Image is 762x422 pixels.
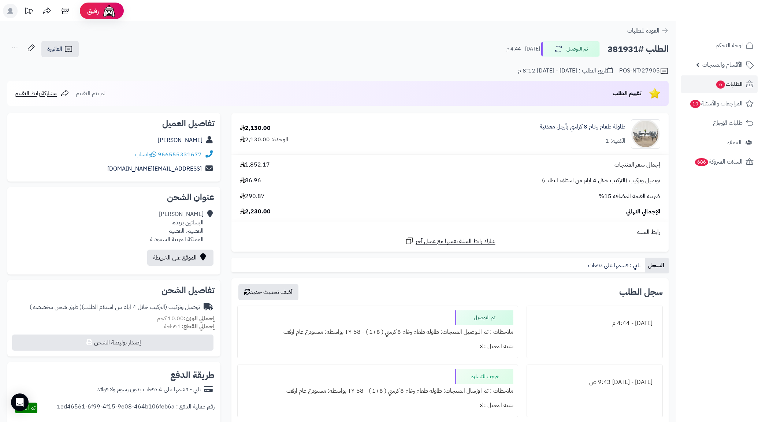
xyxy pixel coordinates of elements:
span: 686 [694,158,709,167]
strong: إجمالي الوزن: [184,314,215,323]
div: ملاحظات : تم التوصيل المنتجات: طاولة طعام رخام 8 كرسي ( 8+1 ) - TY-58 بواسطة: مستودع عام ارفف [242,325,513,339]
small: 10.00 كجم [157,314,215,323]
span: إجمالي سعر المنتجات [614,161,660,169]
span: 2,230.00 [240,208,271,216]
a: السجل [645,258,669,273]
div: POS-NT/27905 [619,67,669,75]
button: إصدار بوليصة الشحن [12,335,213,351]
strong: إجمالي القطع: [182,322,215,331]
a: العودة للطلبات [627,26,669,35]
a: طلبات الإرجاع [681,114,758,132]
span: السلات المتروكة [694,157,743,167]
span: لم يتم التقييم [76,89,105,98]
span: الطلبات [715,79,743,89]
img: 1752665293-1-90x90.jpg [631,119,660,149]
span: مشاركة رابط التقييم [15,89,57,98]
small: 1 قطعة [164,322,215,331]
div: تنبيه العميل : لا [242,339,513,354]
span: 86.96 [240,176,261,185]
span: الفاتورة [47,45,62,53]
a: [EMAIL_ADDRESS][DOMAIN_NAME] [107,164,202,173]
div: تم التوصيل [455,310,513,325]
div: Open Intercom Messenger [11,393,29,411]
span: 6 [716,80,725,89]
span: توصيل وتركيب (التركيب خلال 4 ايام من استلام الطلب) [542,176,660,185]
h2: تفاصيل العميل [13,119,215,128]
a: شارك رابط السلة نفسها مع عميل آخر [405,236,495,246]
span: شارك رابط السلة نفسها مع عميل آخر [416,237,495,246]
a: الموقع على الخريطة [147,250,213,266]
h2: تفاصيل الشحن [13,286,215,295]
div: [PERSON_NAME] البساتين بريدة، القصيم، القصيم المملكة العربية السعودية [150,210,204,243]
img: ai-face.png [102,4,116,18]
span: 1,852.17 [240,161,270,169]
button: أضف تحديث جديد [238,284,298,300]
div: الكمية: 1 [605,137,625,145]
button: تم التوصيل [541,41,600,57]
div: رقم عملية الدفع : 1ed46561-6f99-4f15-9e08-464b106feb6a [57,403,215,413]
a: طاولة طعام رخام 8 كراسي بأرجل معدنية [540,123,625,131]
a: لوحة التحكم [681,37,758,54]
div: تنبيه العميل : لا [242,398,513,412]
a: السلات المتروكة686 [681,153,758,171]
a: تحديثات المنصة [19,4,38,20]
span: المراجعات والأسئلة [689,98,743,109]
a: المراجعات والأسئلة10 [681,95,758,112]
div: توصيل وتركيب (التركيب خلال 4 ايام من استلام الطلب) [30,303,200,311]
div: رابط السلة [234,228,666,236]
span: لوحة التحكم [715,40,743,51]
a: تابي : قسمها على دفعات [585,258,645,273]
h2: الطلب #381931 [607,42,669,57]
small: [DATE] - 4:44 م [506,45,540,53]
div: خرجت للتسليم [455,369,513,384]
span: رفيق [87,7,99,15]
div: الوحدة: 2,130.00 [240,135,288,144]
h2: طريقة الدفع [170,371,215,380]
div: [DATE] - [DATE] 9:43 ص [531,375,658,389]
div: 2,130.00 [240,124,271,132]
span: ضريبة القيمة المضافة 15% [599,192,660,201]
a: واتساب [135,150,156,159]
span: طلبات الإرجاع [713,118,743,128]
a: العملاء [681,134,758,151]
span: العملاء [727,137,741,147]
a: مشاركة رابط التقييم [15,89,69,98]
span: ( طرق شحن مخصصة ) [30,303,82,311]
a: الفاتورة [41,41,79,57]
span: العودة للطلبات [627,26,659,35]
span: الأقسام والمنتجات [702,60,743,70]
span: 290.87 [240,192,265,201]
span: الإجمالي النهائي [626,208,660,216]
div: تابي - قسّمها على 4 دفعات بدون رسوم ولا فوائد [97,385,201,394]
a: الطلبات6 [681,75,758,93]
h3: سجل الطلب [619,288,663,296]
div: [DATE] - 4:44 م [531,316,658,330]
div: ملاحظات : تم الإرسال المنتجات: طاولة طعام رخام 8 كرسي ( 8+1 ) - TY-58 بواسطة: مستودع عام ارفف [242,384,513,398]
span: 10 [690,100,701,108]
span: تقييم الطلب [613,89,642,98]
a: 966555331677 [158,150,202,159]
img: logo-2.png [712,6,755,21]
a: [PERSON_NAME] [158,136,202,145]
div: تاريخ الطلب : [DATE] - [DATE] 8:12 م [518,67,613,75]
h2: عنوان الشحن [13,193,215,202]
